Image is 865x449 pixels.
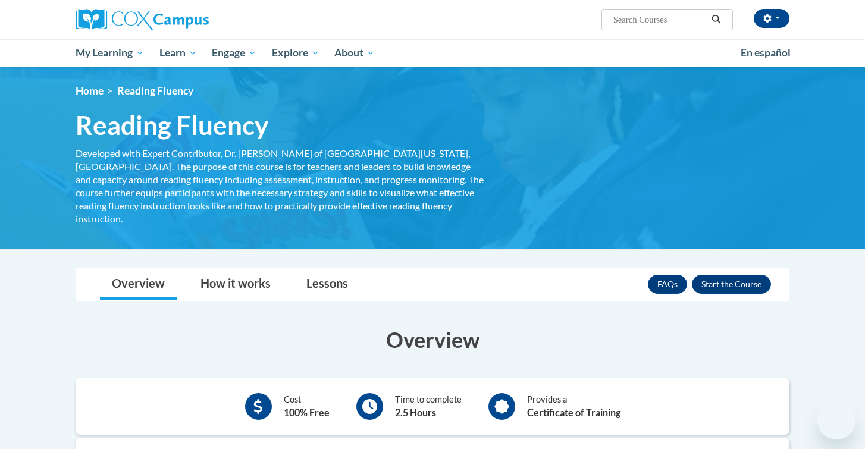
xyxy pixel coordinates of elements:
[264,39,327,67] a: Explore
[68,39,152,67] a: My Learning
[152,39,205,67] a: Learn
[76,9,209,30] img: Cox Campus
[294,269,360,300] a: Lessons
[76,109,268,141] span: Reading Fluency
[395,407,436,418] b: 2.5 Hours
[733,40,798,65] a: En español
[212,46,256,60] span: Engage
[76,9,302,30] a: Cox Campus
[327,39,383,67] a: About
[159,46,197,60] span: Learn
[76,84,104,97] a: Home
[395,393,462,420] div: Time to complete
[334,46,375,60] span: About
[527,393,620,420] div: Provides a
[58,39,807,67] div: Main menu
[741,46,791,59] span: En español
[76,325,789,354] h3: Overview
[117,84,193,97] span: Reading Fluency
[648,275,687,294] a: FAQs
[707,12,725,27] button: Search
[754,9,789,28] button: Account Settings
[189,269,283,300] a: How it works
[817,401,855,439] iframe: Button to launch messaging window
[284,407,330,418] b: 100% Free
[76,147,486,225] div: Developed with Expert Contributor, Dr. [PERSON_NAME] of [GEOGRAPHIC_DATA][US_STATE], [GEOGRAPHIC_...
[692,275,771,294] button: Enroll
[284,393,330,420] div: Cost
[272,46,319,60] span: Explore
[100,269,177,300] a: Overview
[76,46,144,60] span: My Learning
[204,39,264,67] a: Engage
[527,407,620,418] b: Certificate of Training
[612,12,707,27] input: Search Courses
